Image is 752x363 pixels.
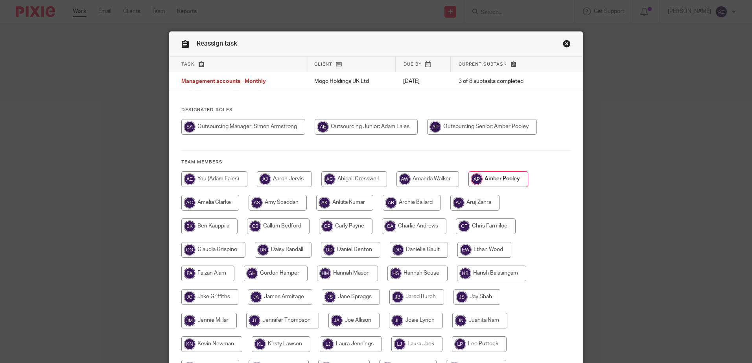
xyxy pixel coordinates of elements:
[181,62,195,66] span: Task
[181,107,571,113] h4: Designated Roles
[459,62,507,66] span: Current subtask
[563,40,571,50] a: Close this dialog window
[451,72,553,91] td: 3 of 8 subtasks completed
[181,79,266,84] span: Management accounts - Monthly
[314,62,332,66] span: Client
[314,77,387,85] p: Mogo Holdings UK Ltd
[181,159,571,165] h4: Team members
[404,62,422,66] span: Due by
[197,40,237,47] span: Reassign task
[403,77,442,85] p: [DATE]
